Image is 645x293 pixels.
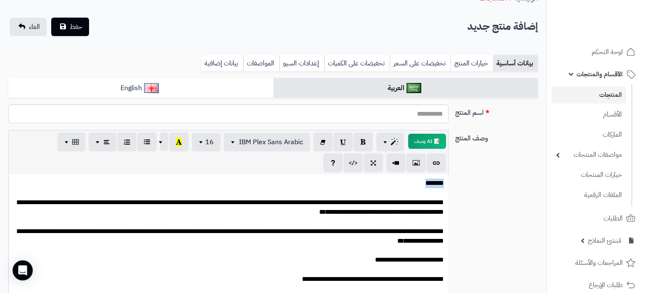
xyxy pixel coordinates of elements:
[29,22,40,32] span: الغاء
[51,18,89,36] button: حفظ
[575,257,623,269] span: المراجعات والأسئلة
[8,78,273,99] a: English
[224,133,310,151] button: IBM Plex Sans Arabic
[467,18,538,35] h2: إضافة منتج جديد
[324,55,390,72] a: تخفيضات على الكميات
[201,55,243,72] a: بيانات إضافية
[493,55,538,72] a: بيانات أساسية
[552,42,640,62] a: لوحة التحكم
[10,18,47,36] a: الغاء
[552,126,626,144] a: الماركات
[390,55,451,72] a: تخفيضات على السعر
[273,78,538,99] a: العربية
[552,208,640,228] a: الطلبات
[243,55,279,72] a: المواصفات
[552,86,626,104] a: المنتجات
[588,235,621,246] span: مُنشئ النماذج
[589,279,623,291] span: طلبات الإرجاع
[279,55,324,72] a: إعدادات السيو
[552,106,626,124] a: الأقسام
[577,68,623,80] span: الأقسام والمنتجات
[552,253,640,273] a: المراجعات والأسئلة
[13,260,33,280] div: Open Intercom Messenger
[205,137,214,147] span: 16
[239,137,303,147] span: IBM Plex Sans Arabic
[408,134,446,149] button: 📝 AI وصف
[70,22,82,32] span: حفظ
[552,166,626,184] a: خيارات المنتجات
[406,83,421,93] img: العربية
[452,104,541,118] label: اسم المنتج
[452,130,541,143] label: وصف المنتج
[451,55,493,72] a: خيارات المنتج
[592,46,623,58] span: لوحة التحكم
[144,83,159,93] img: English
[603,213,623,224] span: الطلبات
[552,186,626,204] a: الملفات الرقمية
[192,133,220,151] button: 16
[552,146,626,164] a: مواصفات المنتجات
